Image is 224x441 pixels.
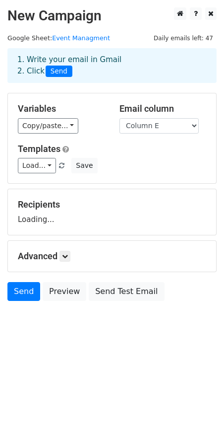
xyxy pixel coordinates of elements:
[43,282,86,301] a: Preview
[18,158,56,173] a: Load...
[18,103,105,114] h5: Variables
[7,34,110,42] small: Google Sheet:
[18,144,60,154] a: Templates
[150,33,217,44] span: Daily emails left: 47
[89,282,164,301] a: Send Test Email
[7,7,217,24] h2: New Campaign
[18,118,78,134] a: Copy/paste...
[71,158,97,173] button: Save
[119,103,206,114] h5: Email column
[10,54,214,77] div: 1. Write your email in Gmail 2. Click
[18,199,206,225] div: Loading...
[46,66,72,77] span: Send
[18,199,206,210] h5: Recipients
[7,282,40,301] a: Send
[18,251,206,262] h5: Advanced
[52,34,110,42] a: Event Managment
[150,34,217,42] a: Daily emails left: 47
